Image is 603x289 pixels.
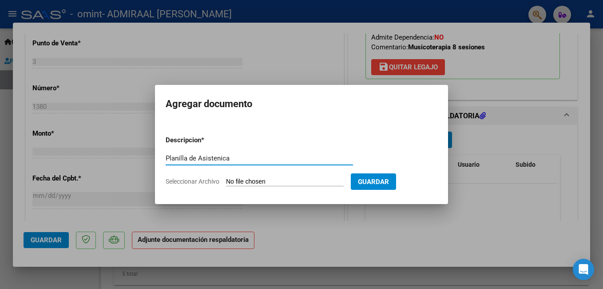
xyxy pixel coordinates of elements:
[351,173,396,190] button: Guardar
[166,96,437,112] h2: Agregar documento
[166,135,247,145] p: Descripcion
[573,259,594,280] div: Open Intercom Messenger
[166,178,219,185] span: Seleccionar Archivo
[358,178,389,186] span: Guardar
